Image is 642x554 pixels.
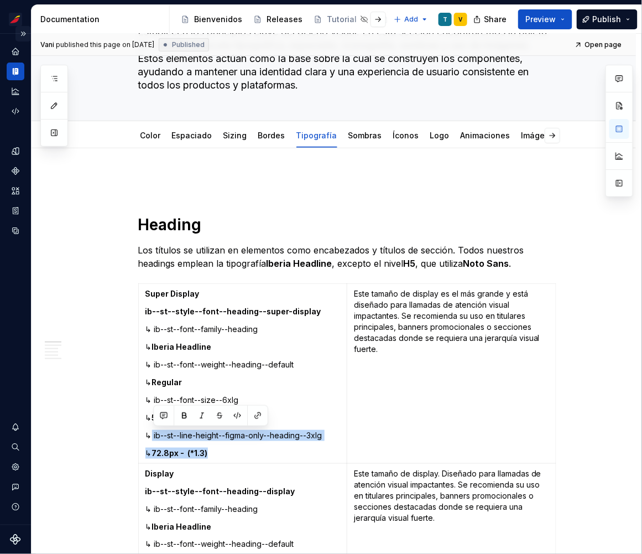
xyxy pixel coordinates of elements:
div: Bordes [254,123,290,147]
button: Notifications [7,418,24,436]
a: Assets [7,182,24,200]
strong: Super Display [145,289,200,298]
a: Tipografía [296,131,337,140]
button: Preview [518,9,572,29]
div: Animaciones [456,123,515,147]
p: ↳ ib--st--font--weight--heading--default [145,359,341,370]
div: Sizing [219,123,252,147]
a: Releases [249,11,307,28]
button: Expand sidebar [15,26,31,42]
button: Search ⌘K [7,438,24,456]
div: Page tree [176,8,388,30]
div: Sombras [344,123,387,147]
div: Imágenes [517,123,564,147]
span: Open page [585,40,622,49]
a: Imágenes [521,131,560,140]
a: Animaciones [461,131,510,140]
a: Logo [430,131,450,140]
span: Published [172,40,205,49]
a: Open page [571,37,627,53]
div: Íconos [389,123,424,147]
a: Tutorial [309,11,373,28]
strong: Iberia Headline [267,258,332,269]
div: Releases [267,14,302,25]
a: Sizing [223,131,247,140]
button: Publish [577,9,638,29]
div: Documentation [40,14,165,25]
a: Design tokens [7,142,24,160]
a: Íconos [393,131,419,140]
button: Add [390,12,432,27]
button: Contact support [7,478,24,496]
span: Share [484,14,507,25]
strong: ib--st--style--font--heading--super-display [145,307,321,316]
div: Tutorial [327,14,357,25]
a: Sombras [348,131,382,140]
div: published this page on [DATE] [56,40,154,49]
p: ↳ ib--st--line-height--figma-only--heading--3xlg [145,430,341,441]
a: Home [7,43,24,60]
span: Add [404,15,418,24]
textarea: Establecen los principios clave del diseño visual. En esta sección encontraremos la paleta de col... [136,23,554,94]
strong: Display [145,469,174,478]
p: ↳ [145,448,341,459]
h1: Heading [138,215,556,235]
p: Este tamaño de display. Diseñado para llamadas de atención visual impactantes. Se recomienda su u... [354,468,549,524]
p: ↳ [145,412,341,423]
strong: H5 [404,258,416,269]
strong: Iberia Headline [152,522,212,531]
a: Espaciado [172,131,212,140]
strong: Iberia Headline [152,342,212,351]
p: ↳ ib--st--font--size--6xlg [145,395,341,406]
p: ↳ [145,521,341,532]
a: Storybook stories [7,202,24,220]
p: Los títulos se utilizan en elementos como encabezados y títulos de sección. Todos nuestros headin... [138,244,556,270]
img: 55604660-494d-44a9-beb2-692398e9940a.png [9,13,22,26]
a: Color [140,131,161,140]
div: T [443,15,447,24]
svg: Supernova Logo [10,534,21,545]
p: ↳ [145,377,341,388]
p: ↳ ib--st--font--weight--heading--default [145,539,341,550]
p: ↳ [145,341,341,353]
div: Tipografía [292,123,342,147]
a: Documentation [7,63,24,80]
strong: Noto Sans [463,258,509,269]
a: Analytics [7,82,24,100]
span: Preview [525,14,556,25]
span: Publish [593,14,622,25]
div: V [459,15,463,24]
div: Color [136,123,165,147]
a: Settings [7,458,24,476]
strong: Regular [152,377,182,387]
a: Code automation [7,102,24,120]
strong: ib--st--style--font--heading--display [145,486,295,496]
strong: 56px - 3.5rem [152,413,206,422]
a: Bienvenidos [176,11,247,28]
p: ↳ ib--st--font--family--heading [145,504,341,515]
a: Data sources [7,222,24,240]
strong: 72.8px - (*1.3) [152,448,208,458]
div: Bienvenidos [194,14,242,25]
p: Este tamaño de display es el más grande y está diseñado para llamadas de atención visual impactan... [354,288,549,355]
a: Bordes [258,131,285,140]
span: Vani [40,40,54,49]
div: Logo [426,123,454,147]
button: Share [468,9,514,29]
a: Components [7,162,24,180]
p: ↳ ib--st--font--family--heading [145,324,341,335]
div: Espaciado [168,123,217,147]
